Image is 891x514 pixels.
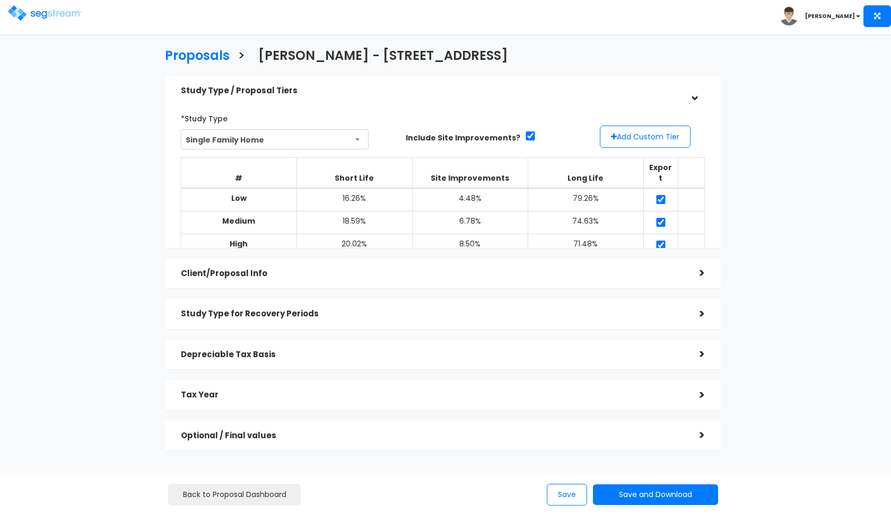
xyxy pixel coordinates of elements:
[684,346,705,362] div: >
[157,38,230,70] a: Proposals
[181,431,684,440] h5: Optional / Final values
[230,238,248,249] b: High
[238,49,245,65] h3: >
[528,211,643,234] td: 74.63%
[296,234,412,256] td: 20.02%
[168,484,301,506] a: Back to Proposal Dashboard
[181,110,228,124] label: *Study Type
[250,38,508,70] a: [PERSON_NAME] - [STREET_ADDRESS]
[412,234,528,256] td: 8.50%
[258,49,508,65] h3: [PERSON_NAME] - [STREET_ADDRESS]
[296,188,412,211] td: 16.26%
[181,391,684,400] h5: Tax Year
[528,234,643,256] td: 71.48%
[684,306,705,322] div: >
[780,7,798,25] img: avatar.png
[406,132,520,143] label: Include Site Improvements?
[8,5,82,21] img: logo.png
[684,427,705,444] div: >
[412,157,528,188] th: Site Improvements
[181,350,684,359] h5: Depreciable Tax Basis
[805,12,855,20] b: [PERSON_NAME]
[296,157,412,188] th: Short Life
[181,269,684,278] h5: Client/Proposal Info
[412,211,528,234] td: 6.78%
[547,484,587,506] button: Save
[231,193,247,203] b: Low
[181,309,684,318] h5: Study Type for Recovery Periods
[686,80,702,101] div: >
[600,126,691,148] button: Add Custom Tier
[593,484,718,505] button: Save and Download
[684,265,705,281] div: >
[684,387,705,403] div: >
[165,49,230,65] h3: Proposals
[643,157,678,188] th: Export
[181,157,296,188] th: #
[181,86,684,95] h5: Study Type / Proposal Tiers
[412,188,528,211] td: 4.48%
[181,130,369,150] span: Single Family Home
[296,211,412,234] td: 18.59%
[222,216,255,226] b: Medium
[181,129,369,149] span: Single Family Home
[528,188,643,211] td: 79.26%
[528,157,643,188] th: Long Life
